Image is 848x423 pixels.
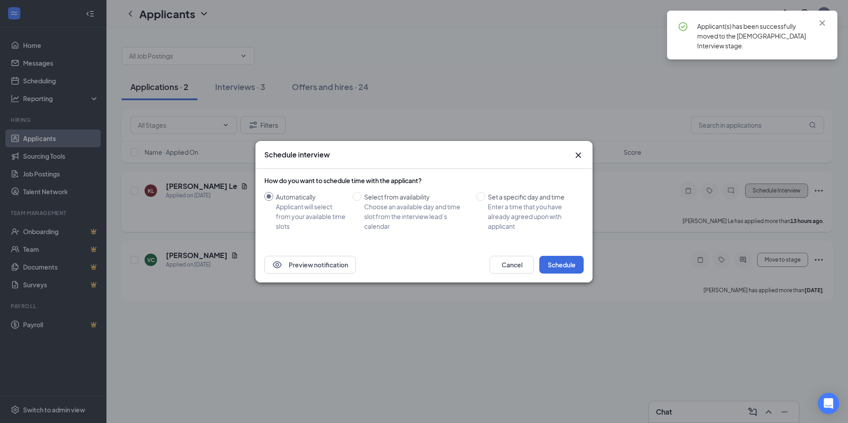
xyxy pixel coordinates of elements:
div: Set a specific day and time [488,192,577,202]
svg: Cross [573,150,584,161]
h3: Schedule interview [264,150,330,160]
div: Enter a time that you have already agreed upon with applicant [488,202,577,231]
svg: Eye [272,259,283,270]
div: Select from availability [364,192,469,202]
button: EyePreview notification [264,256,356,274]
button: Close [573,150,584,161]
span: Applicant(s) has been successfully moved to the [DEMOGRAPHIC_DATA] Interview stage. [697,22,806,50]
div: Automatically [276,192,345,202]
svg: Cross [817,18,828,28]
svg: CheckmarkCircle [678,21,688,32]
div: Applicant will select from your available time slots [276,202,345,231]
div: How do you want to schedule time with the applicant? [264,176,584,185]
div: Choose an available day and time slot from the interview lead’s calendar [364,202,469,231]
button: Schedule [539,256,584,274]
button: Cancel [490,256,534,274]
div: Open Intercom Messenger [818,393,839,414]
